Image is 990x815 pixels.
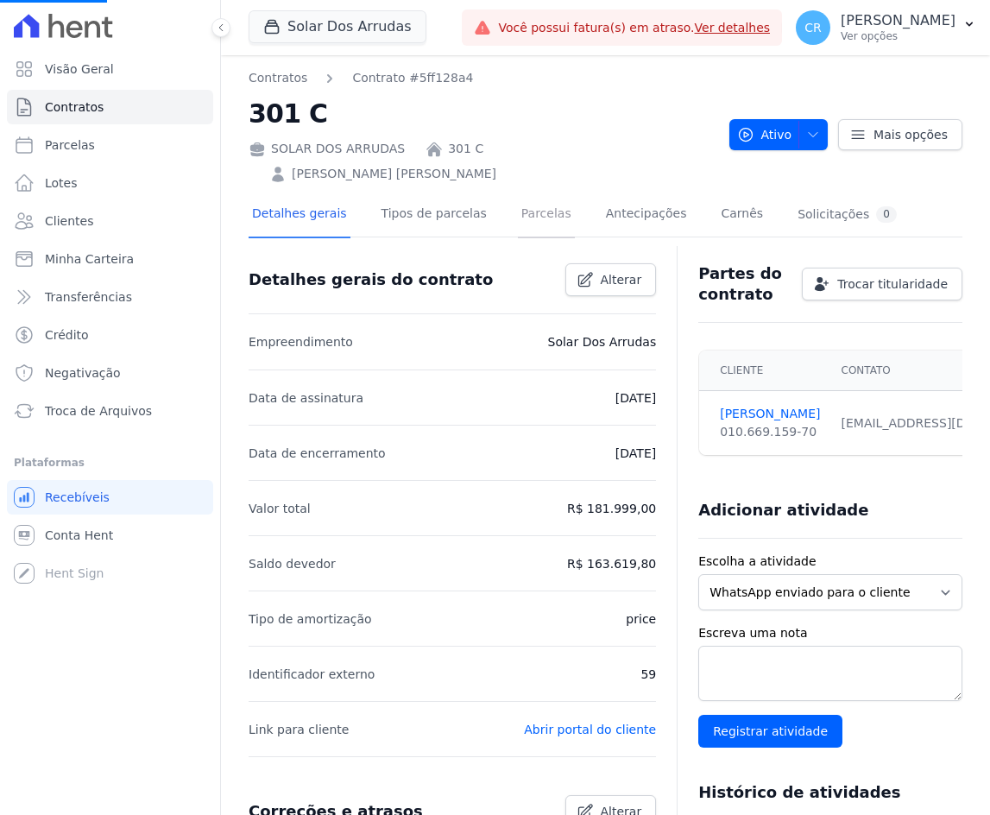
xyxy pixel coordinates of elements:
a: Contratos [249,69,307,87]
p: [DATE] [615,388,656,408]
h3: Detalhes gerais do contrato [249,269,493,290]
a: Troca de Arquivos [7,394,213,428]
a: Tipos de parcelas [378,193,490,238]
p: Data de encerramento [249,443,386,464]
div: Plataformas [14,452,206,473]
p: Identificador externo [249,664,375,685]
p: R$ 181.999,00 [567,498,656,519]
h3: Adicionar atividade [698,500,868,521]
a: Contratos [7,90,213,124]
nav: Breadcrumb [249,69,716,87]
p: Link para cliente [249,719,349,740]
span: Negativação [45,364,121,382]
p: [DATE] [615,443,656,464]
span: Parcelas [45,136,95,154]
span: Contratos [45,98,104,116]
span: Lotes [45,174,78,192]
div: 0 [876,206,897,223]
a: Clientes [7,204,213,238]
span: CR [804,22,822,34]
a: Parcelas [7,128,213,162]
a: 301 C [448,140,483,158]
span: Recebíveis [45,489,110,506]
p: Tipo de amortização [249,609,372,629]
span: Trocar titularidade [837,275,948,293]
a: Transferências [7,280,213,314]
div: SOLAR DOS ARRUDAS [249,140,405,158]
p: [PERSON_NAME] [841,12,955,29]
a: Minha Carteira [7,242,213,276]
label: Escolha a atividade [698,553,962,571]
h3: Histórico de atividades [698,782,900,803]
span: Clientes [45,212,93,230]
a: Carnês [717,193,766,238]
div: Solicitações [798,206,897,223]
a: Ver detalhes [695,21,771,35]
p: Solar Dos Arrudas [548,332,657,352]
a: [PERSON_NAME] [720,405,820,423]
span: Crédito [45,326,89,344]
a: Negativação [7,356,213,390]
span: Visão Geral [45,60,114,78]
h2: 301 C [249,94,716,133]
p: price [626,609,656,629]
th: Cliente [699,351,830,391]
a: Abrir portal do cliente [524,723,656,736]
span: Mais opções [873,126,948,143]
a: Detalhes gerais [249,193,350,238]
a: Alterar [565,263,657,296]
div: 010.669.159-70 [720,423,820,441]
a: Lotes [7,166,213,200]
a: Recebíveis [7,480,213,515]
p: Data de assinatura [249,388,363,408]
nav: Breadcrumb [249,69,473,87]
a: Visão Geral [7,52,213,86]
label: Escreva uma nota [698,624,962,642]
a: Antecipações [602,193,690,238]
p: Saldo devedor [249,553,336,574]
span: Troca de Arquivos [45,402,152,420]
a: Solicitações0 [794,193,900,238]
a: Parcelas [518,193,575,238]
span: Ativo [737,119,792,150]
span: Alterar [601,271,642,288]
span: Transferências [45,288,132,306]
button: Solar Dos Arrudas [249,10,426,43]
input: Registrar atividade [698,715,842,748]
button: Ativo [729,119,829,150]
a: Mais opções [838,119,962,150]
a: Crédito [7,318,213,352]
span: Conta Hent [45,527,113,544]
h3: Partes do contrato [698,263,788,305]
p: Empreendimento [249,332,353,352]
p: Valor total [249,498,311,519]
a: [PERSON_NAME] [PERSON_NAME] [292,165,496,183]
p: Ver opções [841,29,955,43]
button: CR [PERSON_NAME] Ver opções [782,3,990,52]
p: R$ 163.619,80 [567,553,656,574]
a: Conta Hent [7,518,213,553]
span: Você possui fatura(s) em atraso. [498,19,770,37]
a: Trocar titularidade [802,268,962,300]
p: 59 [640,664,656,685]
span: Minha Carteira [45,250,134,268]
a: Contrato #5ff128a4 [352,69,473,87]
